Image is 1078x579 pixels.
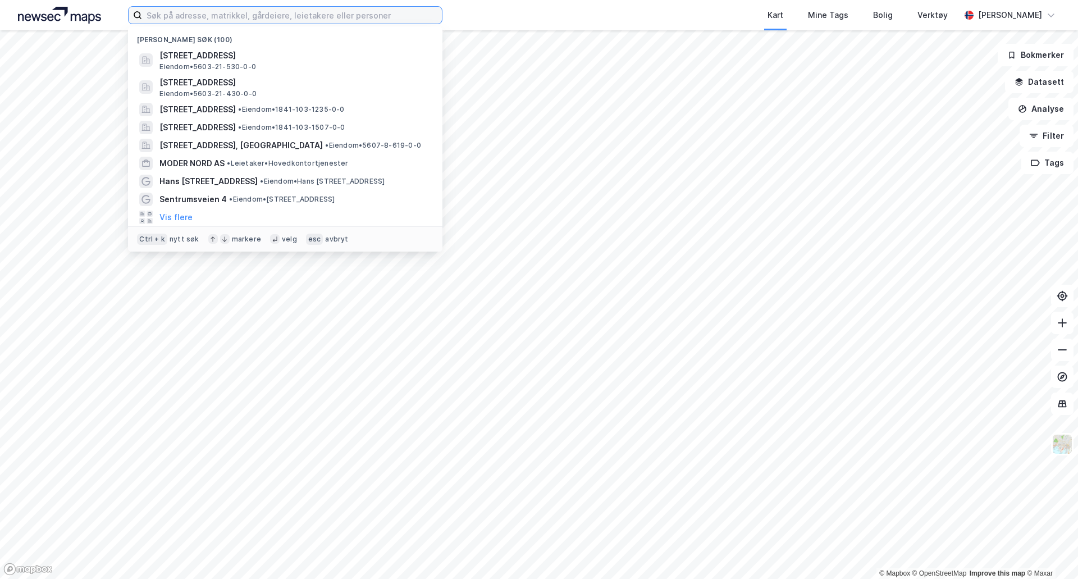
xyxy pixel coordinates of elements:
img: Z [1052,434,1073,455]
div: Kart [768,8,783,22]
a: Improve this map [970,569,1025,577]
img: logo.a4113a55bc3d86da70a041830d287a7e.svg [18,7,101,24]
div: [PERSON_NAME] [978,8,1042,22]
span: Eiendom • 5603-21-430-0-0 [159,89,257,98]
span: Leietaker • Hovedkontortjenester [227,159,348,168]
span: MODER NORD AS [159,157,225,170]
button: Analyse [1008,98,1074,120]
button: Datasett [1005,71,1074,93]
button: Bokmerker [998,44,1074,66]
a: Mapbox homepage [3,563,53,576]
a: OpenStreetMap [912,569,967,577]
span: [STREET_ADDRESS] [159,76,429,89]
div: Bolig [873,8,893,22]
span: Eiendom • 5603-21-530-0-0 [159,62,256,71]
span: • [260,177,263,185]
button: Tags [1021,152,1074,174]
span: Eiendom • [STREET_ADDRESS] [229,195,335,204]
span: • [238,105,241,113]
div: Mine Tags [808,8,848,22]
div: velg [282,235,297,244]
div: esc [306,234,323,245]
span: [STREET_ADDRESS], [GEOGRAPHIC_DATA] [159,139,323,152]
div: Ctrl + k [137,234,167,245]
span: Hans [STREET_ADDRESS] [159,175,258,188]
span: [STREET_ADDRESS] [159,103,236,116]
iframe: Chat Widget [1022,525,1078,579]
div: markere [232,235,261,244]
div: Kontrollprogram for chat [1022,525,1078,579]
input: Søk på adresse, matrikkel, gårdeiere, leietakere eller personer [142,7,442,24]
div: [PERSON_NAME] søk (100) [128,26,442,47]
div: Verktøy [917,8,948,22]
span: • [227,159,230,167]
a: Mapbox [879,569,910,577]
span: [STREET_ADDRESS] [159,121,236,134]
span: • [229,195,232,203]
span: [STREET_ADDRESS] [159,49,429,62]
div: avbryt [325,235,348,244]
button: Vis flere [159,211,193,224]
span: • [325,141,328,149]
span: Eiendom • 1841-103-1235-0-0 [238,105,344,114]
span: Eiendom • Hans [STREET_ADDRESS] [260,177,385,186]
div: nytt søk [170,235,199,244]
button: Filter [1020,125,1074,147]
span: • [238,123,241,131]
span: Eiendom • 1841-103-1507-0-0 [238,123,345,132]
span: Sentrumsveien 4 [159,193,227,206]
span: Eiendom • 5607-8-619-0-0 [325,141,421,150]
